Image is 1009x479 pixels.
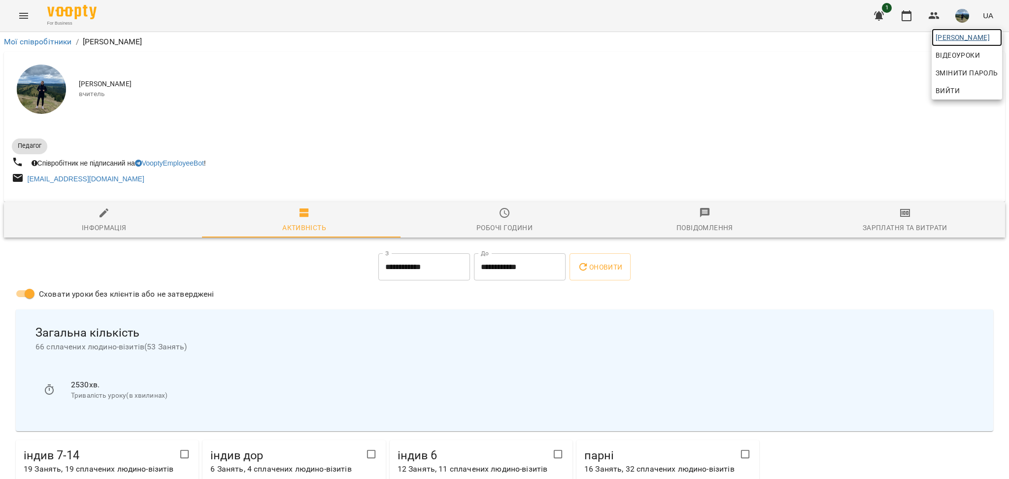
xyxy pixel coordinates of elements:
span: Відеоуроки [936,49,980,61]
a: Відеоуроки [932,46,984,64]
span: Вийти [936,85,960,97]
a: [PERSON_NAME] [932,29,1002,46]
a: Змінити пароль [932,64,1002,82]
span: [PERSON_NAME] [936,32,998,43]
span: Змінити пароль [936,67,998,79]
button: Вийти [932,82,1002,100]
